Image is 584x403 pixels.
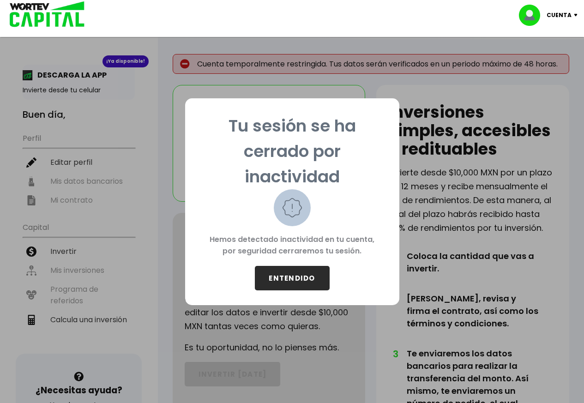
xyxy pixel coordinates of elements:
[572,14,584,17] img: icon-down
[519,5,547,26] img: profile-image
[274,189,311,226] img: warning
[547,8,572,22] p: Cuenta
[255,266,330,290] button: ENTENDIDO
[200,226,385,266] p: Hemos detectado inactividad en tu cuenta, por seguridad cerraremos tu sesión.
[200,113,385,189] p: Tu sesión se ha cerrado por inactividad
